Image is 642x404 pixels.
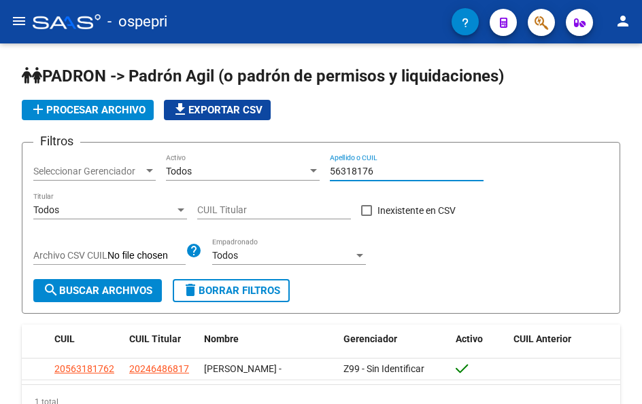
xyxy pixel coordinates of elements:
iframe: Intercom live chat [596,358,628,390]
button: Borrar Filtros [173,279,290,302]
button: Exportar CSV [164,100,271,120]
span: Todos [33,204,59,215]
button: Procesar archivo [22,100,154,120]
mat-icon: delete [182,282,199,298]
datatable-header-cell: Nombre [199,325,338,354]
span: Archivo CSV CUIL [33,250,107,261]
datatable-header-cell: CUIL Anterior [508,325,620,354]
mat-icon: add [30,101,46,117]
mat-icon: file_download [172,101,188,117]
span: 20246486817 [129,363,189,374]
span: [PERSON_NAME] - [204,363,282,374]
span: CUIL Anterior [513,333,571,344]
datatable-header-cell: CUIL Titular [124,325,199,354]
span: PADRON -> Padrón Agil (o padrón de permisos y liquidaciones) [22,67,504,86]
span: Gerenciador [343,333,397,344]
span: CUIL Titular [129,333,181,344]
span: Procesar archivo [30,104,146,116]
mat-icon: search [43,282,59,298]
button: Buscar Archivos [33,279,162,302]
h3: Filtros [33,132,80,151]
span: Inexistente en CSV [377,202,456,219]
span: Todos [166,166,192,177]
span: 20563181762 [54,363,114,374]
input: Archivo CSV CUIL [107,250,186,262]
span: Z99 - Sin Identificar [343,363,424,374]
span: Activo [456,333,483,344]
mat-icon: person [615,13,631,29]
span: Buscar Archivos [43,284,152,297]
datatable-header-cell: CUIL [49,325,124,354]
span: Seleccionar Gerenciador [33,166,143,177]
datatable-header-cell: Gerenciador [338,325,450,354]
span: Exportar CSV [172,104,263,116]
span: Todos [212,250,238,261]
mat-icon: help [186,242,202,259]
span: Borrar Filtros [182,284,280,297]
span: - ospepri [107,7,167,37]
mat-icon: menu [11,13,27,29]
datatable-header-cell: Activo [450,325,508,354]
span: CUIL [54,333,75,344]
span: Nombre [204,333,239,344]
